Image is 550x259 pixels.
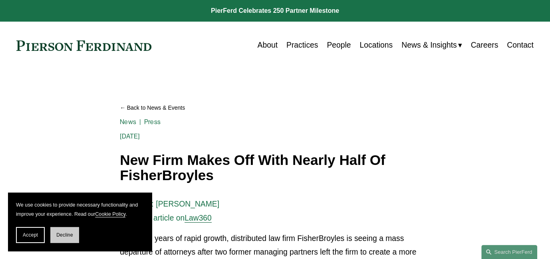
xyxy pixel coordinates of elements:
a: Back to News & Events [120,101,430,115]
span: [DATE] [120,133,140,140]
a: Search this site [481,245,537,259]
a: Press [144,118,161,126]
a: People [327,38,351,53]
button: Accept [16,227,45,243]
a: Cookie Policy [95,211,125,217]
a: Careers [471,38,498,53]
a: News [120,118,136,126]
a: folder dropdown [401,38,462,53]
button: Decline [50,227,79,243]
span: Accept [23,232,38,238]
p: We use cookies to provide necessary functionality and improve your experience. Read our . [16,201,144,219]
span: News & Insights [401,38,457,52]
a: Law360 [185,214,212,222]
section: Cookie banner [8,193,152,251]
a: About [258,38,278,53]
a: Practices [286,38,318,53]
a: Contact [507,38,534,53]
h1: New Firm Makes Off With Nearly Half Of FisherBroyles [120,153,430,183]
span: Decline [56,232,73,238]
a: Locations [359,38,393,53]
span: Article by: [PERSON_NAME] Read the article on [120,200,219,222]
